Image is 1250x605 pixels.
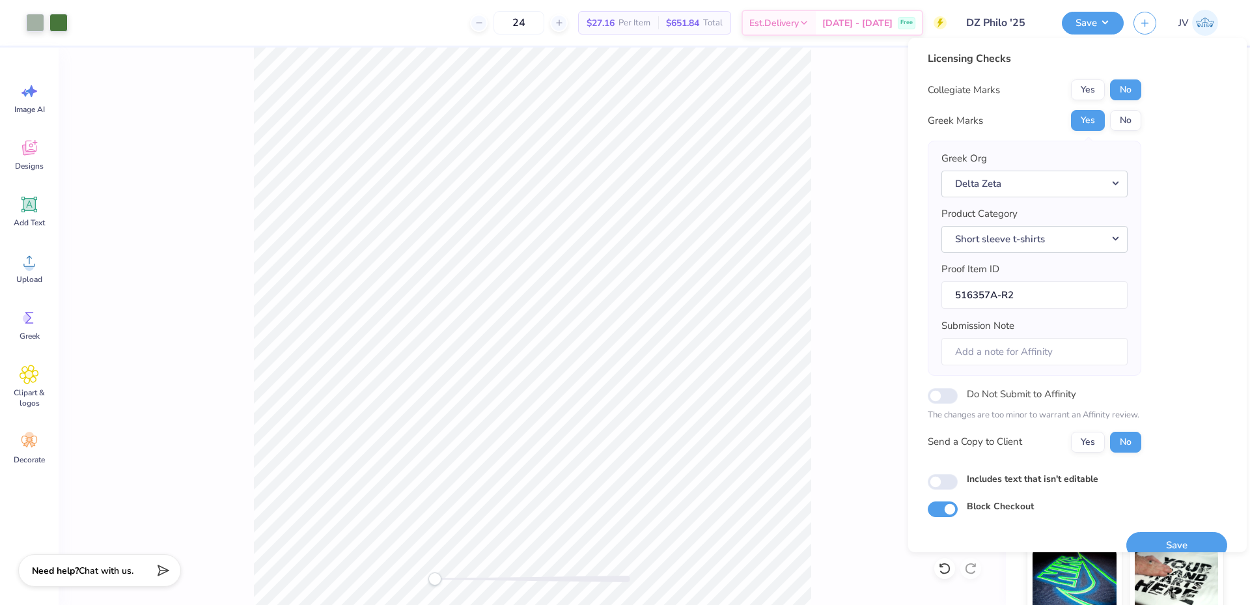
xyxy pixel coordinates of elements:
input: Add a note for Affinity [941,338,1128,366]
button: No [1110,110,1141,131]
label: Submission Note [941,318,1014,333]
label: Product Category [941,206,1018,221]
span: Greek [20,331,40,341]
span: Decorate [14,455,45,465]
span: $27.16 [587,16,615,30]
button: No [1110,79,1141,100]
div: Licensing Checks [928,51,1141,66]
button: No [1110,432,1141,453]
img: Jo Vincent [1192,10,1218,36]
span: Est. Delivery [749,16,799,30]
span: Per Item [618,16,650,30]
div: Collegiate Marks [928,83,1000,98]
label: Includes text that isn't editable [967,472,1098,486]
span: Free [900,18,913,27]
label: Do Not Submit to Affinity [967,386,1076,402]
span: Image AI [14,104,45,115]
span: [DATE] - [DATE] [822,16,893,30]
span: Chat with us. [79,565,133,577]
span: JV [1178,16,1189,31]
button: Delta Zeta [941,171,1128,197]
span: Total [703,16,723,30]
div: Accessibility label [428,572,441,585]
div: Send a Copy to Client [928,434,1022,449]
span: $651.84 [666,16,699,30]
button: Yes [1071,79,1105,100]
label: Proof Item ID [941,262,999,277]
strong: Need help? [32,565,79,577]
span: Upload [16,274,42,285]
input: – – [493,11,544,35]
a: JV [1173,10,1224,36]
label: Greek Org [941,151,987,166]
button: Short sleeve t-shirts [941,226,1128,253]
button: Yes [1071,110,1105,131]
div: Greek Marks [928,113,983,128]
span: Designs [15,161,44,171]
span: Clipart & logos [8,387,51,408]
button: Yes [1071,432,1105,453]
span: Add Text [14,218,45,228]
label: Block Checkout [967,499,1034,513]
button: Save [1062,12,1124,35]
input: Untitled Design [956,10,1052,36]
button: Save [1126,532,1227,559]
p: The changes are too minor to warrant an Affinity review. [928,409,1141,422]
